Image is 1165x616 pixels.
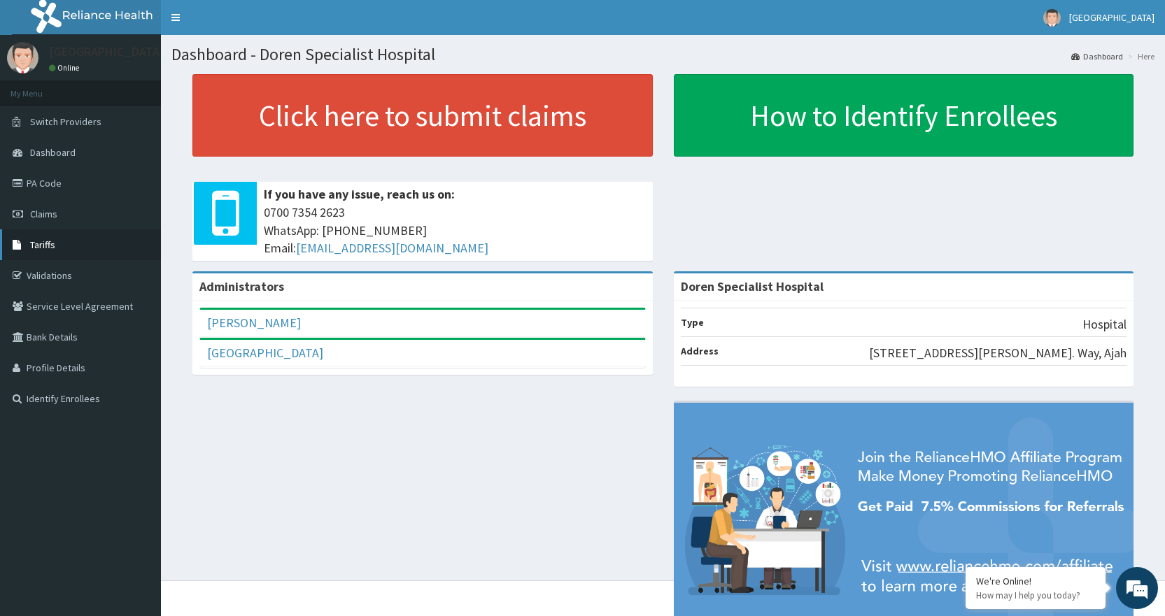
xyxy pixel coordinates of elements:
b: Administrators [199,278,284,294]
li: Here [1124,50,1155,62]
p: How may I help you today? [976,589,1095,601]
span: Tariffs [30,238,55,251]
img: User Image [7,42,38,73]
a: [EMAIL_ADDRESS][DOMAIN_NAME] [296,240,488,256]
a: [GEOGRAPHIC_DATA] [207,345,323,361]
span: [GEOGRAPHIC_DATA] [1069,11,1155,24]
a: Dashboard [1071,50,1123,62]
a: [PERSON_NAME] [207,315,301,331]
b: Address [681,345,719,357]
h1: Dashboard - Doren Specialist Hospital [171,45,1155,64]
b: If you have any issue, reach us on: [264,186,455,202]
span: 0700 7354 2623 WhatsApp: [PHONE_NUMBER] Email: [264,203,646,257]
a: How to Identify Enrollees [674,74,1134,157]
span: Claims [30,208,57,220]
b: Type [681,316,704,329]
img: User Image [1043,9,1061,27]
p: Hospital [1082,315,1127,334]
strong: Doren Specialist Hospital [681,278,824,294]
p: [STREET_ADDRESS][PERSON_NAME]. Way, Ajah [869,344,1127,362]
p: [GEOGRAPHIC_DATA] [49,45,164,58]
div: We're Online! [976,575,1095,587]
span: Switch Providers [30,115,101,128]
span: Dashboard [30,146,76,159]
a: Click here to submit claims [192,74,653,157]
a: Online [49,63,83,73]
